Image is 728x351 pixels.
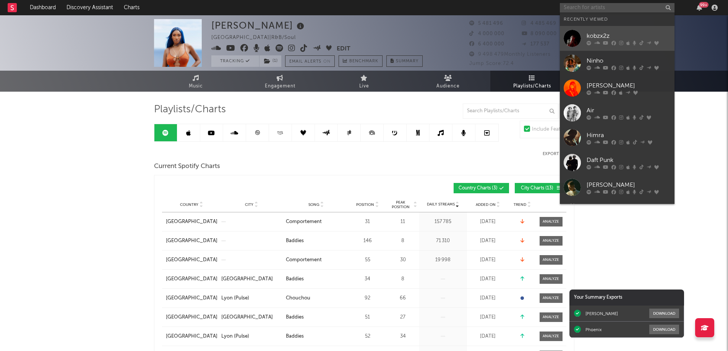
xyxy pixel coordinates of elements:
a: Benchmark [339,55,383,67]
span: Engagement [265,82,295,91]
a: Comportement [286,256,347,264]
div: 30 [389,256,417,264]
a: Live [322,71,406,92]
div: 8 [389,275,417,283]
div: 31 [350,218,385,226]
div: Comportement [286,256,322,264]
div: Daft Punk [587,155,671,165]
span: Trend [514,202,526,207]
div: 27 [389,314,417,321]
a: [PERSON_NAME] [560,76,674,100]
div: [DATE] [469,237,507,245]
button: Email AlertsOn [285,55,335,67]
a: Baddies [286,237,347,245]
span: Playlists/Charts [154,105,226,114]
span: 6 400 000 [469,42,504,47]
em: On [323,60,331,64]
div: Ninho [587,56,671,65]
a: [GEOGRAPHIC_DATA] [166,294,217,302]
div: Include Features [532,125,570,134]
span: 4 000 000 [469,31,504,36]
span: 177 537 [522,42,550,47]
a: [GEOGRAPHIC_DATA] [166,333,217,340]
button: Edit [337,44,350,54]
button: Country Charts(3) [454,183,509,193]
a: Ninho [560,51,674,76]
button: Summary [386,55,423,67]
span: Audience [436,82,460,91]
span: Live [359,82,369,91]
div: [DATE] [469,314,507,321]
button: 99+ [697,5,702,11]
div: [DATE] [469,275,507,283]
div: [DATE] [469,256,507,264]
a: Lyon (Pulse) [221,333,282,340]
span: Playlists/Charts [513,82,551,91]
input: Search for artists [560,3,674,13]
div: Himra [587,131,671,140]
div: 19 998 [421,256,465,264]
span: Music [189,82,203,91]
div: 99 + [699,2,709,8]
div: 92 [350,294,385,302]
span: ( 1 ) [259,55,282,67]
a: RAYE [560,200,674,225]
button: Tracking [211,55,259,67]
span: Summary [396,59,418,63]
a: [GEOGRAPHIC_DATA] [166,314,217,321]
div: [PERSON_NAME] [587,81,671,90]
div: [PERSON_NAME] [587,180,671,189]
a: [GEOGRAPHIC_DATA] [221,314,282,321]
a: [GEOGRAPHIC_DATA] [166,275,217,283]
a: Daft Punk [560,150,674,175]
div: [GEOGRAPHIC_DATA] [166,218,217,226]
a: Comportement [286,218,347,226]
a: Himra [560,125,674,150]
a: [GEOGRAPHIC_DATA] [166,256,217,264]
div: Lyon (Pulse) [221,294,249,302]
a: Music [154,71,238,92]
span: Peak Position [389,200,413,209]
span: 9 498 479 Monthly Listeners [469,52,551,57]
div: 8 [389,237,417,245]
div: Air [587,106,671,115]
a: [GEOGRAPHIC_DATA] [166,237,217,245]
div: Recently Viewed [564,15,671,24]
input: Search Playlists/Charts [463,104,558,119]
a: kobzx2z [560,26,674,51]
button: Export CSV [543,152,574,156]
a: Baddies [286,333,347,340]
a: [PERSON_NAME] [560,175,674,200]
span: Position [356,202,374,207]
span: Current Spotify Charts [154,162,220,171]
span: 5 481 496 [469,21,503,26]
div: 51 [350,314,385,321]
div: 34 [389,333,417,340]
div: [GEOGRAPHIC_DATA] [221,275,273,283]
span: Song [308,202,319,207]
div: Baddies [286,237,304,245]
div: 34 [350,275,385,283]
span: City Charts ( 13 ) [520,186,555,191]
span: City [245,202,253,207]
button: (1) [259,55,281,67]
span: 8 090 000 [522,31,557,36]
div: Comportement [286,218,322,226]
div: [PERSON_NAME] [585,311,618,316]
div: 55 [350,256,385,264]
div: [PERSON_NAME] [211,19,306,32]
div: 71 310 [421,237,465,245]
a: Baddies [286,314,347,321]
a: Lyon (Pulse) [221,294,282,302]
div: Baddies [286,333,304,340]
a: [GEOGRAPHIC_DATA] [221,275,282,283]
a: Playlists/Charts [490,71,574,92]
button: Download [649,309,679,318]
div: 11 [389,218,417,226]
